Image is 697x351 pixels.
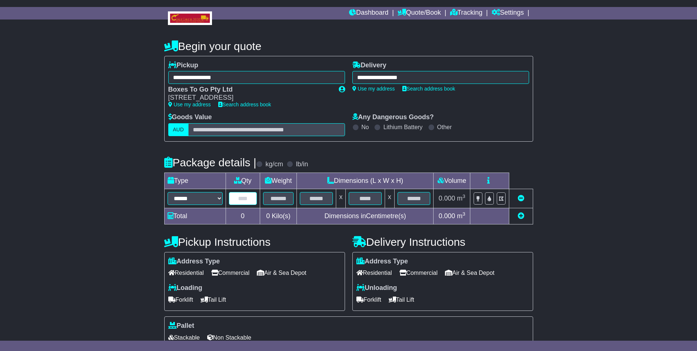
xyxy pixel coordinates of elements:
[518,212,524,220] a: Add new item
[352,61,387,70] label: Delivery
[266,212,270,220] span: 0
[356,258,408,266] label: Address Type
[399,267,438,279] span: Commercial
[211,267,249,279] span: Commercial
[265,160,283,169] label: kg/cm
[168,113,212,121] label: Goods Value
[352,86,395,92] a: Use my address
[168,258,220,266] label: Address Type
[297,173,434,189] td: Dimensions (L x W x H)
[168,94,331,102] div: [STREET_ADDRESS]
[168,267,204,279] span: Residential
[385,189,394,208] td: x
[207,332,251,343] span: Non Stackable
[450,7,482,19] a: Tracking
[201,294,226,305] span: Tail Lift
[463,211,466,217] sup: 3
[356,294,381,305] span: Forklift
[445,267,495,279] span: Air & Sea Depot
[226,208,260,224] td: 0
[164,40,533,52] h4: Begin your quote
[439,195,455,202] span: 0.000
[492,7,524,19] a: Settings
[168,61,198,70] label: Pickup
[257,267,306,279] span: Air & Sea Depot
[457,195,466,202] span: m
[260,208,297,224] td: Kilo(s)
[164,156,256,169] h4: Package details |
[356,284,397,292] label: Unloading
[168,284,202,292] label: Loading
[164,173,226,189] td: Type
[402,86,455,92] a: Search address book
[434,173,470,189] td: Volume
[164,236,345,248] h4: Pickup Instructions
[218,102,271,107] a: Search address book
[437,124,452,131] label: Other
[383,124,423,131] label: Lithium Battery
[296,160,308,169] label: lb/in
[356,267,392,279] span: Residential
[518,195,524,202] a: Remove this item
[168,102,211,107] a: Use my address
[463,194,466,199] sup: 3
[352,113,434,121] label: Any Dangerous Goods?
[297,208,434,224] td: Dimensions in Centimetre(s)
[164,208,226,224] td: Total
[362,124,369,131] label: No
[168,294,193,305] span: Forklift
[168,86,331,94] div: Boxes To Go Pty Ltd
[352,236,533,248] h4: Delivery Instructions
[168,322,194,330] label: Pallet
[260,173,297,189] td: Weight
[457,212,466,220] span: m
[168,332,200,343] span: Stackable
[168,123,189,136] label: AUD
[349,7,388,19] a: Dashboard
[336,189,346,208] td: x
[389,294,414,305] span: Tail Lift
[439,212,455,220] span: 0.000
[398,7,441,19] a: Quote/Book
[226,173,260,189] td: Qty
